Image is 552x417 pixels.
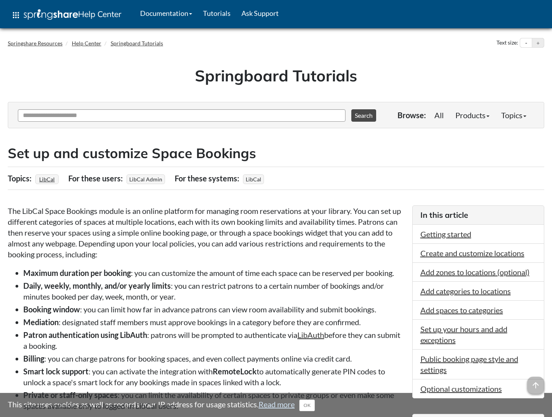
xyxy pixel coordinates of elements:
li: : you can limit how far in advance patrons can view room availability and submit bookings. [23,304,404,315]
div: For these users: [68,171,125,186]
a: apps Help Center [6,3,127,27]
div: Topics: [8,171,33,186]
li: : you can limit the availability of certain spaces to private groups or even make some spaces ava... [23,389,404,411]
a: Public booking page style and settings [420,354,518,374]
strong: Patron authentication using LibAuth [23,330,147,339]
img: Springshare [24,9,78,20]
p: The LibCal Space Bookings module is an online platform for managing room reservations at your lib... [8,205,404,260]
span: apps [11,10,21,20]
a: Documentation [135,3,198,23]
li: : you can restrict patrons to a certain number of bookings and/or minutes booked per day, week, m... [23,280,404,302]
a: All [429,107,450,123]
a: arrow_upward [527,377,544,387]
a: Springshare Resources [8,40,62,47]
span: LibCal Admin [127,174,165,184]
a: LibCal [38,174,56,185]
li: : you can activate the integration with to automatically generate PIN codes to unlock a space's s... [23,366,404,388]
strong: Smart lock support [23,367,89,376]
button: Increase text size [532,38,544,48]
strong: Private or staff-only spaces [23,390,118,400]
span: LibCal [243,174,264,184]
a: Set up your hours and add exceptions [420,324,507,345]
div: For these systems: [175,171,241,186]
strong: RemoteLock [213,367,257,376]
span: arrow_upward [527,377,544,394]
div: Text size: [495,38,520,48]
a: Tutorials [198,3,236,23]
a: Products [450,107,495,123]
h2: Set up and customize Space Bookings [8,144,544,163]
a: LibAuth [297,330,324,339]
a: Optional customizations [420,384,502,393]
p: Browse: [398,110,426,121]
a: Add spaces to categories [420,305,503,315]
a: Help Center [72,40,101,47]
span: Help Center [78,9,122,19]
a: Create and customize locations [420,248,524,258]
strong: Billing [23,354,44,363]
li: : designated staff members must approve bookings in a category before they are confirmed. [23,317,404,327]
strong: Mediation [23,317,59,327]
h1: Springboard Tutorials [14,65,538,86]
strong: Maximum duration per booking [23,268,131,277]
button: Search [351,109,376,122]
a: Add zones to locations (optional) [420,267,529,277]
h3: In this article [420,210,536,221]
li: : you can customize the amount of time each space can be reserved per booking. [23,267,404,278]
a: Topics [495,107,532,123]
button: Decrease text size [520,38,532,48]
li: : you can charge patrons for booking spaces, and even collect payments online via credit card. [23,353,404,364]
a: Springboard Tutorials [111,40,163,47]
strong: Booking window [23,305,80,314]
strong: Daily, weekly, monthly, and/or yearly limits [23,281,171,290]
li: : patrons will be prompted to authenticate via before they can submit a booking. [23,329,404,351]
a: Ask Support [236,3,284,23]
a: Add categories to locations [420,286,511,296]
a: Getting started [420,229,471,239]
